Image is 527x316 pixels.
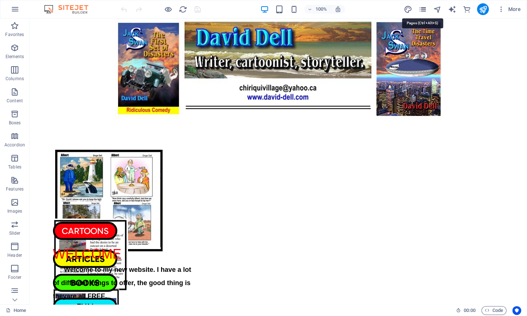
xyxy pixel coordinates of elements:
i: Design (Ctrl+Alt+Y) [403,5,412,14]
button: reload [178,5,187,14]
i: AI Writer [448,5,456,14]
i: On resize automatically adjust zoom level to fit chosen device. [334,6,341,13]
p: Content [7,98,23,104]
button: navigator [433,5,442,14]
span: : [469,308,470,313]
p: Elements [6,54,24,60]
p: Header [7,252,22,258]
button: pages [418,5,427,14]
i: Navigator [433,5,441,14]
button: Code [481,306,506,315]
button: publish [477,3,489,15]
p: Features [6,186,24,192]
p: Tables [8,164,21,170]
a: Click to cancel selection. Double-click to open Pages [6,306,26,315]
p: Slider [9,230,21,236]
p: Columns [6,76,24,82]
button: Click here to leave preview mode and continue editing [164,5,172,14]
p: Images [7,208,22,214]
span: Code [485,306,503,315]
p: Boxes [9,120,21,126]
button: More [495,3,524,15]
h6: 100% [315,5,327,14]
p: Footer [8,274,21,280]
button: Usercentrics [512,306,521,315]
img: Editor Logo [42,5,97,14]
button: design [403,5,412,14]
span: More [498,6,521,13]
span: 00 00 [464,306,475,315]
i: Reload page [179,5,187,14]
button: 100% [304,5,330,14]
p: Favorites [5,32,24,38]
h6: Session time [456,306,476,315]
p: Accordion [4,142,25,148]
button: commerce [462,5,471,14]
button: text_generator [448,5,456,14]
i: Commerce [462,5,471,14]
i: Publish [478,5,487,14]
